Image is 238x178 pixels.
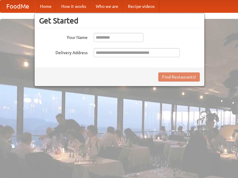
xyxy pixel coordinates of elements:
[0,0,35,12] a: FoodMe
[123,0,159,12] a: Recipe videos
[158,72,200,82] button: Find Restaurants!
[35,0,56,12] a: Home
[39,33,88,40] label: Your Name
[39,16,200,25] h3: Get Started
[91,0,123,12] a: Who we are
[39,48,88,56] label: Delivery Address
[56,0,91,12] a: How it works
